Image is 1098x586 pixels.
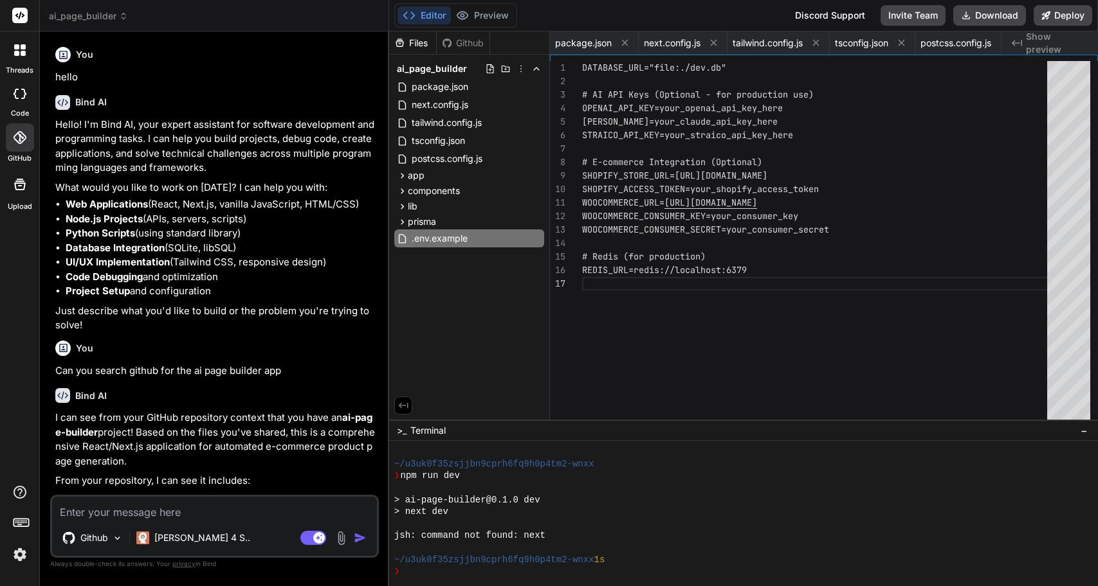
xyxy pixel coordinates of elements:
img: icon [354,531,367,544]
label: code [11,108,29,119]
span: > ai-page-builder@0.1.0 dev [394,494,540,506]
li: (SQLite, libSQL) [66,241,376,256]
div: 17 [550,277,565,290]
div: 6 [550,129,565,142]
p: Just describe what you'd like to build or the problem you're trying to solve! [55,304,376,333]
div: 9 [550,169,565,182]
span: WOOCOMMERCE_CONSUMER_SECRET=your_consumer_secret [582,224,829,235]
div: 14 [550,236,565,250]
p: From your repository, I can see it includes: [55,474,376,488]
div: Github [437,37,490,49]
div: 1 [550,61,565,75]
span: prisma [408,215,436,228]
span: [PERSON_NAME]=your_claude_api_key_here [582,116,778,127]
span: WOOCOMMERCE_URL= [582,197,664,208]
span: npm run dev [401,470,460,482]
span: package.json [555,37,612,49]
span: package.json [410,79,470,94]
span: .env.example [410,231,469,246]
h6: Bind AI [75,96,107,109]
img: Claude 4 Sonnet [136,531,149,544]
strong: Code Debugging [66,271,143,283]
span: ~/u3uk0f35zsjjbn9cprh6fq9h0p4tm2-wnxx [394,458,594,470]
span: lib [408,200,417,213]
img: settings [9,544,31,565]
span: − [1081,424,1088,437]
span: ❯ [394,470,401,482]
span: # E-commerce Integration (Optional) [582,156,762,168]
li: (using standard library) [66,226,376,241]
img: attachment [334,531,349,546]
strong: Web Applications [66,198,148,210]
span: ~/u3uk0f35zsjjbn9cprh6fq9h0p4tm2-wnxx [394,554,594,566]
span: >_ [397,424,407,437]
span: SHOPIFY_STORE_URL=[URL][DOMAIN_NAME] [582,170,767,181]
p: Always double-check its answers. Your in Bind [50,558,379,570]
span: Show preview [1026,30,1088,56]
span: components [408,184,460,197]
div: 12 [550,209,565,223]
span: app [408,169,425,182]
span: 1s [594,554,605,566]
div: 2 [550,75,565,88]
span: Terminal [410,424,446,437]
div: 3 [550,88,565,102]
p: What would you like to work on [DATE]? I can help you with: [55,181,376,195]
div: 10 [550,182,565,196]
p: [PERSON_NAME] 4 S.. [154,531,250,544]
span: # AI API Keys (Optional - for production use) [582,89,814,100]
button: Editor [398,6,451,24]
div: Discord Support [787,5,873,26]
span: tailwind.config.js [410,115,483,130]
div: Files [389,37,436,49]
strong: Database Integration [66,242,165,254]
li: (Tailwind CSS, responsive design) [66,255,376,270]
span: tsconfig.json [835,37,888,49]
span: STRAICO_API_KEY=your_straico_api_key_here [582,129,793,141]
span: > next dev [394,506,448,518]
h6: You [76,48,93,61]
div: 7 [550,142,565,155]
span: SHOPIFY_ACCESS_TOKEN=your_shopify_access_token [582,183,819,195]
li: and configuration [66,284,376,299]
button: Preview [451,6,514,24]
div: 5 [550,115,565,129]
span: ai_page_builder [49,10,128,22]
strong: Key Features: [55,494,121,506]
button: − [1078,420,1090,441]
p: Hello! I'm Bind AI, your expert assistant for software development and programming tasks. I can h... [55,118,376,175]
span: [URL][DOMAIN_NAME] [664,197,757,208]
span: tailwind.config.js [733,37,803,49]
h6: Bind AI [75,389,107,402]
strong: UI/UX Implementation [66,256,170,268]
span: ❯ [394,565,401,578]
span: privacy [172,560,196,567]
div: 15 [550,250,565,263]
label: GitHub [8,153,32,164]
button: Invite Team [881,5,946,26]
span: OPENAI_API_KEY=your_openai_api_key_here [582,102,783,114]
strong: Python Scripts [66,227,135,239]
span: postcss.config.js [410,151,484,166]
div: 4 [550,102,565,115]
li: (APIs, servers, scripts) [66,212,376,227]
p: Can you search github for the ai page builder app [55,364,376,378]
div: 16 [550,263,565,277]
p: Github [80,531,108,544]
span: ai_page_builder [397,62,467,75]
img: Pick Models [112,533,123,544]
span: tsconfig.json [410,133,466,148]
span: REDIS_URL=redis://localhost:6379 [582,264,747,276]
div: 13 [550,223,565,236]
button: Download [953,5,1026,26]
li: (React, Next.js, vanilla JavaScript, HTML/CSS) [66,197,376,212]
span: next.config.js [644,37,700,49]
span: # Redis (for production) [582,251,706,262]
span: WOOCOMMERCE_CONSUMER_KEY=your_consumer_key [582,210,798,222]
label: threads [6,65,33,76]
div: 8 [550,155,565,169]
span: postcss.config.js [920,37,991,49]
li: and optimization [66,270,376,285]
p: hello [55,70,376,85]
p: I can see from your GitHub repository context that you have an project! Based on the files you've... [55,411,376,468]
